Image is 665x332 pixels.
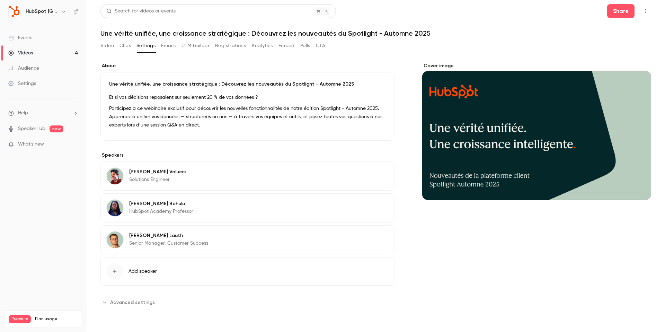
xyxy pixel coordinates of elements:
[8,50,33,56] div: Videos
[107,168,123,184] img: Enzo Valucci
[100,152,394,159] label: Speakers
[422,62,651,200] section: Cover image
[100,297,159,308] button: Advanced settings
[8,34,32,41] div: Events
[278,40,295,51] button: Embed
[129,240,208,247] p: Senior Manager, Customer Success
[300,40,310,51] button: Polls
[109,81,386,88] p: Une vérité unifiée, une croissance stratégique : Découvrez les nouveautés du Spotlight - Automne ...
[422,62,651,69] label: Cover image
[110,299,155,306] span: Advanced settings
[129,232,208,239] p: [PERSON_NAME] Lauth
[181,40,210,51] button: UTM builder
[107,200,123,216] img: Mélanie Bohulu
[100,257,394,286] button: Add speaker
[607,4,635,18] button: Share
[129,200,193,207] p: [PERSON_NAME] Bohulu
[107,231,123,248] img: Quentin Lauth
[9,6,20,17] img: HubSpot France
[129,176,186,183] p: Solutions Engineer
[100,29,651,37] h1: Une vérité unifiée, une croissance stratégique : Découvrez les nouveautés du Spotlight - Automne ...
[18,141,44,148] span: What's new
[8,80,36,87] div: Settings
[35,316,78,322] span: Plan usage
[100,62,394,69] label: About
[136,40,156,51] button: Settings
[8,65,39,72] div: Audience
[129,168,186,175] p: [PERSON_NAME] Valucci
[161,40,176,51] button: Emails
[640,6,651,17] button: Top Bar Actions
[129,208,193,215] p: HubSpot Academy Professor
[106,8,176,15] div: Search for videos or events
[50,125,63,132] span: new
[100,193,394,222] div: Mélanie Bohulu[PERSON_NAME] BohuluHubSpot Academy Professor
[100,40,114,51] button: Video
[215,40,246,51] button: Registrations
[9,315,31,323] span: Premium
[100,161,394,191] div: Enzo Valucci[PERSON_NAME] ValucciSolutions Engineer
[8,110,78,117] li: help-dropdown-opener
[251,40,273,51] button: Analytics
[70,141,78,148] iframe: Noticeable Trigger
[18,110,28,117] span: Help
[26,8,58,15] h6: HubSpot [GEOGRAPHIC_DATA]
[128,268,157,275] span: Add speaker
[18,125,45,132] a: SpeakerHub
[316,40,325,51] button: CTA
[109,104,386,129] p: Participez à ce webinaire exclusif pour découvrir les nouvelles fonctionnalités de notre édition ...
[100,225,394,254] div: Quentin Lauth[PERSON_NAME] LauthSenior Manager, Customer Success
[119,40,131,51] button: Clips
[109,93,386,102] p: Et si vos décisions reposaient sur seulement 20 % de vos données ?
[100,297,394,308] section: Advanced settings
